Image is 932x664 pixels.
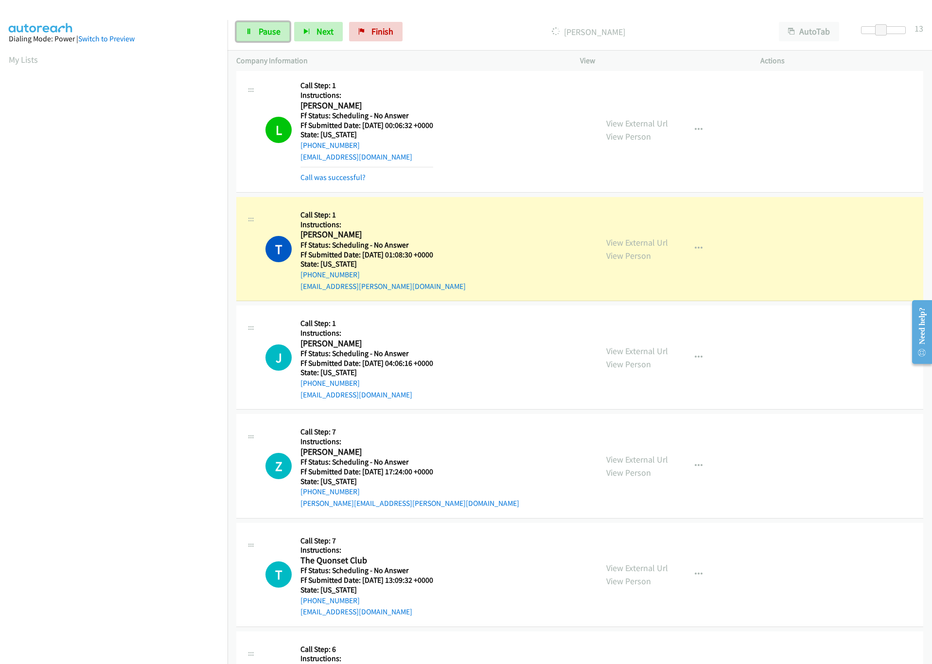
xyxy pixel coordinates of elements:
[300,447,519,458] h2: [PERSON_NAME]
[300,100,433,111] h2: [PERSON_NAME]
[300,368,433,377] h5: State: [US_STATE]
[300,173,366,182] a: Call was successful?
[914,22,923,35] div: 13
[300,545,433,555] h5: Instructions:
[300,240,466,250] h5: Ff Status: Scheduling - No Answer
[606,345,668,357] a: View External Url
[300,499,519,508] a: [PERSON_NAME][EMAIL_ADDRESS][PERSON_NAME][DOMAIN_NAME]
[265,561,292,588] div: The call is yet to be attempted
[300,90,433,100] h5: Instructions:
[300,390,412,399] a: [EMAIL_ADDRESS][DOMAIN_NAME]
[236,55,563,67] p: Company Information
[300,338,433,349] h2: [PERSON_NAME]
[300,378,360,388] a: [PHONE_NUMBER]
[300,210,466,220] h5: Call Step: 1
[300,250,466,260] h5: Ff Submitted Date: [DATE] 01:08:30 +0000
[606,250,651,261] a: View Person
[779,22,839,41] button: AutoTab
[300,596,360,605] a: [PHONE_NUMBER]
[300,585,433,595] h5: State: [US_STATE]
[300,121,433,130] h5: Ff Submitted Date: [DATE] 00:06:32 +0000
[300,575,433,585] h5: Ff Submitted Date: [DATE] 13:09:32 +0000
[606,237,668,248] a: View External Url
[265,117,292,143] h1: L
[580,55,743,67] p: View
[300,437,519,447] h5: Instructions:
[9,75,228,537] iframe: Dialpad
[265,561,292,588] h1: T
[300,282,466,291] a: [EMAIL_ADDRESS][PERSON_NAME][DOMAIN_NAME]
[606,467,651,478] a: View Person
[606,131,651,142] a: View Person
[9,54,38,65] a: My Lists
[259,26,281,37] span: Pause
[904,293,932,371] iframe: Resource Center
[300,328,433,338] h5: Instructions:
[300,220,466,230] h5: Instructions:
[300,152,412,162] a: [EMAIL_ADDRESS][DOMAIN_NAME]
[606,575,651,587] a: View Person
[294,22,343,41] button: Next
[300,349,433,359] h5: Ff Status: Scheduling - No Answer
[300,259,466,269] h5: State: [US_STATE]
[300,130,433,140] h5: State: [US_STATE]
[300,566,433,575] h5: Ff Status: Scheduling - No Answer
[300,645,433,654] h5: Call Step: 6
[300,229,466,240] h2: [PERSON_NAME]
[606,454,668,465] a: View External Url
[300,319,433,328] h5: Call Step: 1
[300,654,433,664] h5: Instructions:
[300,536,433,546] h5: Call Step: 7
[371,26,393,37] span: Finish
[265,236,292,262] h1: T
[265,453,292,479] h1: Z
[265,344,292,371] h1: J
[349,22,403,41] a: Finish
[606,562,668,574] a: View External Url
[317,26,334,37] span: Next
[300,457,519,467] h5: Ff Status: Scheduling - No Answer
[300,555,433,566] h2: The Quonset Club
[300,111,433,121] h5: Ff Status: Scheduling - No Answer
[300,359,433,368] h5: Ff Submitted Date: [DATE] 04:06:16 +0000
[265,344,292,371] div: The call is yet to be attempted
[78,34,135,43] a: Switch to Preview
[236,22,290,41] a: Pause
[300,607,412,616] a: [EMAIL_ADDRESS][DOMAIN_NAME]
[300,477,519,486] h5: State: [US_STATE]
[760,55,923,67] p: Actions
[606,359,651,370] a: View Person
[300,427,519,437] h5: Call Step: 7
[606,118,668,129] a: View External Url
[300,270,360,279] a: [PHONE_NUMBER]
[416,25,761,38] p: [PERSON_NAME]
[300,141,360,150] a: [PHONE_NUMBER]
[9,33,219,45] div: Dialing Mode: Power |
[300,467,519,477] h5: Ff Submitted Date: [DATE] 17:24:00 +0000
[300,487,360,496] a: [PHONE_NUMBER]
[300,81,433,90] h5: Call Step: 1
